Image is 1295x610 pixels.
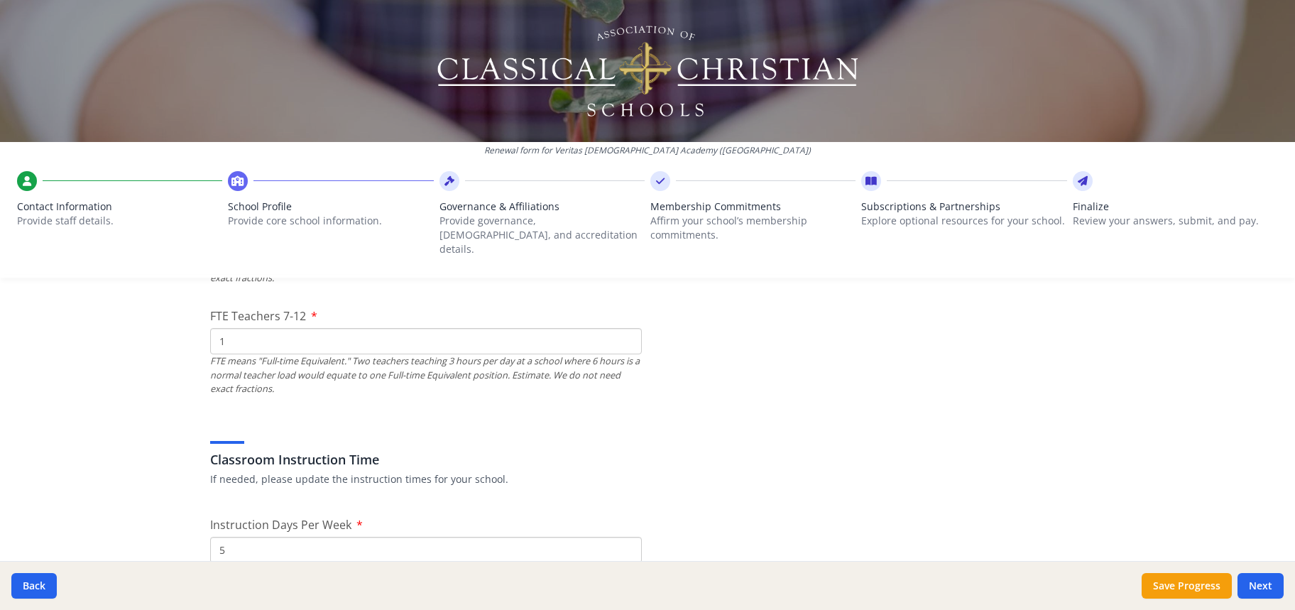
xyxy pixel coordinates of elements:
[17,200,222,214] span: Contact Information
[228,200,433,214] span: School Profile
[1237,573,1284,599] button: Next
[1142,573,1232,599] button: Save Progress
[210,472,1085,486] p: If needed, please update the instruction times for your school.
[210,450,1085,469] h3: Classroom Instruction Time
[210,354,642,396] div: FTE means "Full-time Equivalent." Two teachers teaching 3 hours per day at a school where 6 hours...
[435,21,860,121] img: Logo
[861,200,1066,214] span: Subscriptions & Partnerships
[861,214,1066,228] p: Explore optional resources for your school.
[210,517,351,533] span: Instruction Days Per Week
[210,308,306,324] span: FTE Teachers 7-12
[1073,200,1278,214] span: Finalize
[650,214,856,242] p: Affirm your school’s membership commitments.
[650,200,856,214] span: Membership Commitments
[228,214,433,228] p: Provide core school information.
[439,200,645,214] span: Governance & Affiliations
[439,214,645,256] p: Provide governance, [DEMOGRAPHIC_DATA], and accreditation details.
[11,573,57,599] button: Back
[1073,214,1278,228] p: Review your answers, submit, and pay.
[17,214,222,228] p: Provide staff details.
